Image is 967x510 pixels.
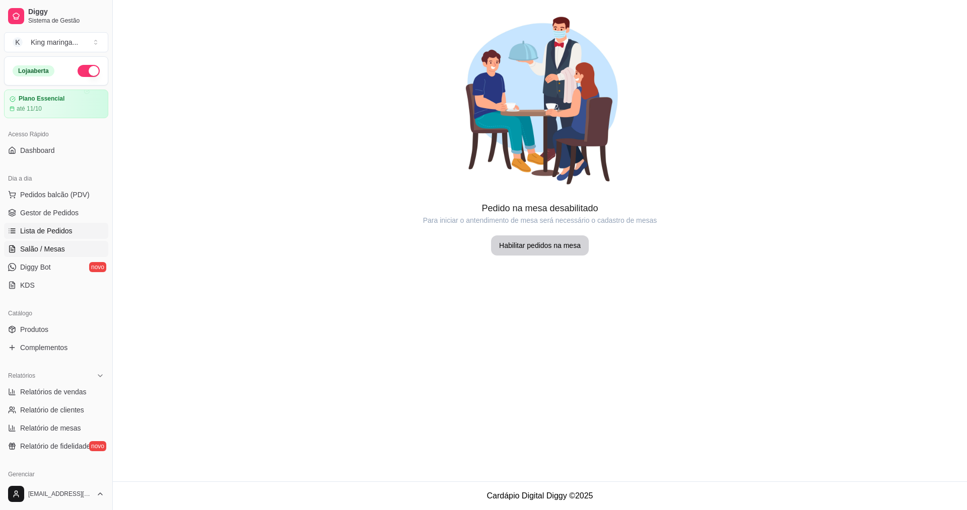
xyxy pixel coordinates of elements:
span: [EMAIL_ADDRESS][DOMAIN_NAME] [28,490,92,498]
a: Relatório de mesas [4,420,108,436]
a: Complementos [4,339,108,356]
a: DiggySistema de Gestão [4,4,108,28]
div: Gerenciar [4,466,108,482]
span: Produtos [20,324,48,334]
article: Plano Essencial [19,95,64,103]
article: até 11/10 [17,105,42,113]
span: Pedidos balcão (PDV) [20,190,90,200]
a: Dashboard [4,142,108,158]
span: Complementos [20,343,67,353]
a: Relatórios de vendas [4,384,108,400]
span: K [13,37,23,47]
span: Lista de Pedidos [20,226,73,236]
span: Diggy [28,8,104,17]
button: [EMAIL_ADDRESS][DOMAIN_NAME] [4,482,108,506]
footer: Cardápio Digital Diggy © 2025 [113,481,967,510]
span: KDS [20,280,35,290]
span: Relatórios [8,372,35,380]
span: Salão / Mesas [20,244,65,254]
span: Relatórios de vendas [20,387,87,397]
span: Relatório de clientes [20,405,84,415]
span: Sistema de Gestão [28,17,104,25]
div: Catálogo [4,305,108,321]
div: Acesso Rápido [4,126,108,142]
button: Select a team [4,32,108,52]
a: Lista de Pedidos [4,223,108,239]
span: Gestor de Pedidos [20,208,79,218]
span: Relatório de mesas [20,423,81,433]
button: Alterar Status [78,65,100,77]
a: Diggy Botnovo [4,259,108,275]
button: Habilitar pedidos na mesa [491,235,589,256]
div: Loja aberta [13,65,54,76]
a: Produtos [4,321,108,337]
a: Salão / Mesas [4,241,108,257]
div: King maringa ... [31,37,78,47]
a: Plano Essencialaté 11/10 [4,90,108,118]
span: Relatório de fidelidade [20,441,90,451]
div: Dia a dia [4,171,108,187]
a: Gestor de Pedidos [4,205,108,221]
a: Relatório de clientes [4,402,108,418]
button: Pedidos balcão (PDV) [4,187,108,203]
span: Dashboard [20,145,55,155]
a: Relatório de fidelidadenovo [4,438,108,454]
article: Para iniciar o antendimento de mesa será necessário o cadastro de mesas [113,215,967,225]
a: KDS [4,277,108,293]
span: Diggy Bot [20,262,51,272]
article: Pedido na mesa desabilitado [113,201,967,215]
